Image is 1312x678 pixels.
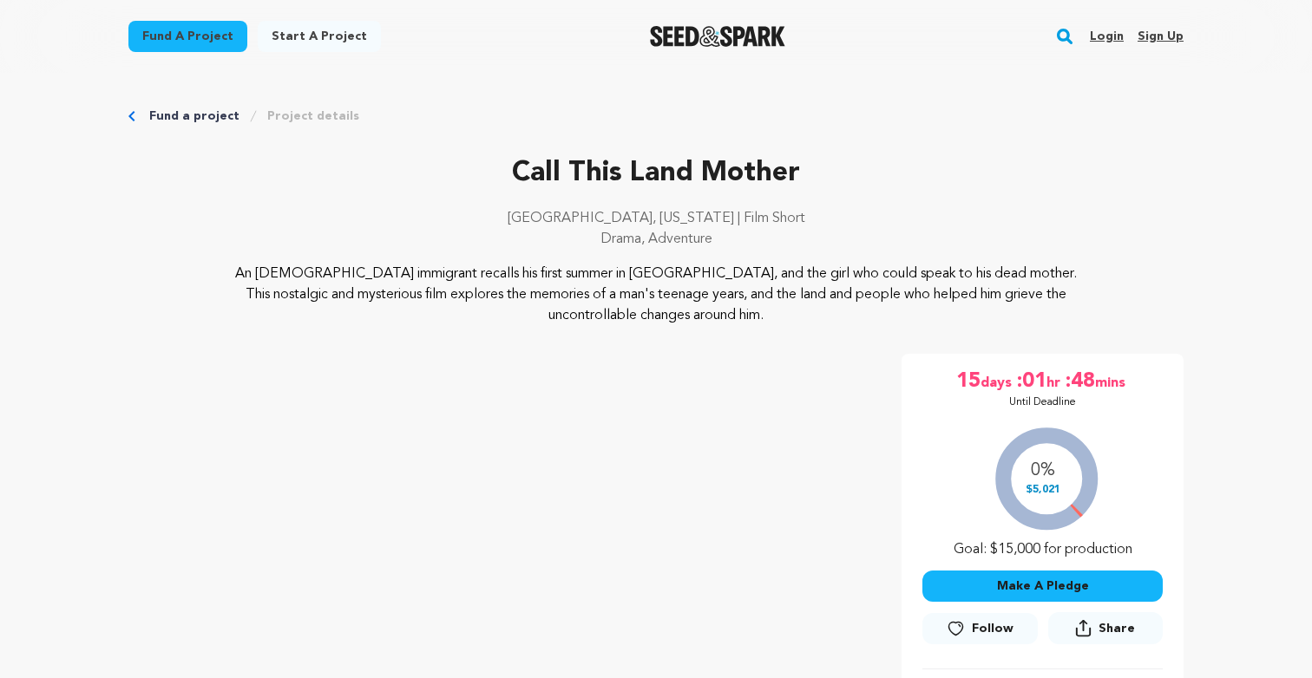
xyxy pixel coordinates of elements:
[128,229,1184,250] p: Drama, Adventure
[128,108,1184,125] div: Breadcrumb
[1138,23,1184,50] a: Sign up
[972,620,1014,637] span: Follow
[956,368,981,395] span: 15
[650,26,786,47] a: Seed&Spark Homepage
[128,153,1184,194] p: Call This Land Mother
[1064,368,1095,395] span: :48
[267,108,359,125] a: Project details
[1048,612,1163,651] span: Share
[1099,620,1135,637] span: Share
[128,208,1184,229] p: [GEOGRAPHIC_DATA], [US_STATE] | Film Short
[922,613,1037,644] a: Follow
[149,108,239,125] a: Fund a project
[1095,368,1129,395] span: mins
[1090,23,1124,50] a: Login
[981,368,1015,395] span: days
[128,21,247,52] a: Fund a project
[1015,368,1046,395] span: :01
[1009,395,1076,409] p: Until Deadline
[650,26,786,47] img: Seed&Spark Logo Dark Mode
[258,21,381,52] a: Start a project
[1046,368,1064,395] span: hr
[234,264,1079,326] p: An [DEMOGRAPHIC_DATA] immigrant recalls his first summer in [GEOGRAPHIC_DATA], and the girl who c...
[922,570,1163,602] button: Make A Pledge
[1048,612,1163,644] button: Share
